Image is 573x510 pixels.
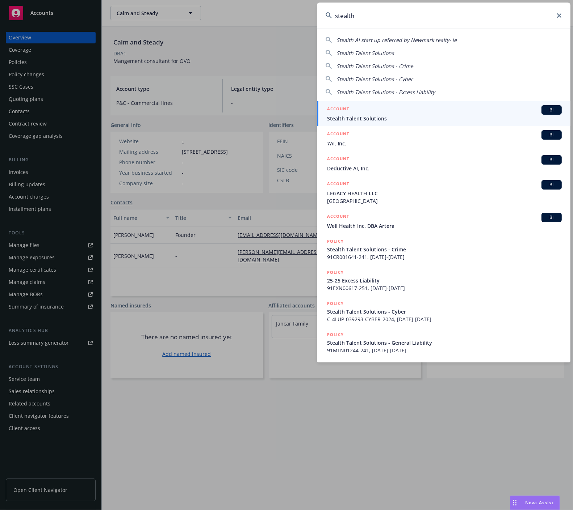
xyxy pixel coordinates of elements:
[327,222,562,230] span: Well Health Inc. DBA Artera
[327,197,562,205] span: [GEOGRAPHIC_DATA]
[327,339,562,347] span: Stealth Talent Solutions - General Liability
[327,165,562,172] span: Deductive AI, Inc.
[327,253,562,261] span: 91CR001641-241, [DATE]-[DATE]
[544,132,559,138] span: BI
[327,331,344,338] h5: POLICY
[336,89,435,95] span: Stealth Talent Solutions - Excess Liability
[510,496,560,510] button: Nova Assist
[336,76,413,82] span: Stealth Talent Solutions - Cyber
[317,234,570,265] a: POLICYStealth Talent Solutions - Crime91CR001641-241, [DATE]-[DATE]
[327,155,349,164] h5: ACCOUNT
[327,213,349,221] h5: ACCOUNT
[317,176,570,209] a: ACCOUNTBILEGACY HEALTH LLC[GEOGRAPHIC_DATA]
[327,347,562,354] span: 91MLN01244-241, [DATE]-[DATE]
[327,130,349,139] h5: ACCOUNT
[317,265,570,296] a: POLICY25-25 Excess Liability91EXN00617-251, [DATE]-[DATE]
[317,3,570,29] input: Search...
[327,190,562,197] span: LEGACY HEALTH LLC
[525,500,554,506] span: Nova Assist
[327,105,349,114] h5: ACCOUNT
[317,151,570,176] a: ACCOUNTBIDeductive AI, Inc.
[327,180,349,189] h5: ACCOUNT
[327,269,344,276] h5: POLICY
[544,107,559,113] span: BI
[327,115,562,122] span: Stealth Talent Solutions
[544,214,559,221] span: BI
[327,315,562,323] span: C-4LUP-039293-CYBER-2024, [DATE]-[DATE]
[317,101,570,126] a: ACCOUNTBIStealth Talent Solutions
[327,284,562,292] span: 91EXN00617-251, [DATE]-[DATE]
[544,157,559,163] span: BI
[327,140,562,147] span: 7AI, Inc.
[336,37,457,43] span: Stealth AI start up referred by Newmark realty- le
[317,209,570,234] a: ACCOUNTBIWell Health Inc. DBA Artera
[327,238,344,245] h5: POLICY
[327,300,344,307] h5: POLICY
[544,182,559,188] span: BI
[336,63,413,69] span: Stealth Talent Solutions - Crime
[336,50,394,56] span: Stealth Talent Solutions
[510,496,519,510] div: Drag to move
[317,126,570,151] a: ACCOUNTBI7AI, Inc.
[317,296,570,327] a: POLICYStealth Talent Solutions - CyberC-4LUP-039293-CYBER-2024, [DATE]-[DATE]
[327,277,562,284] span: 25-25 Excess Liability
[327,246,562,253] span: Stealth Talent Solutions - Crime
[317,327,570,358] a: POLICYStealth Talent Solutions - General Liability91MLN01244-241, [DATE]-[DATE]
[327,308,562,315] span: Stealth Talent Solutions - Cyber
